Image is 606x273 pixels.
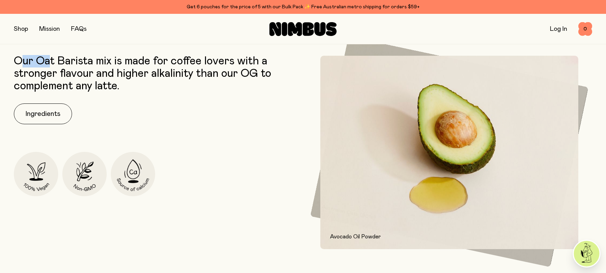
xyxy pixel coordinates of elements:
a: Mission [39,26,60,32]
div: Get 6 pouches for the price of 5 with our Bulk Pack ✨ Free Australian metro shipping for orders $59+ [14,3,592,11]
button: Ingredients [14,103,72,124]
img: agent [574,241,599,266]
button: 0 [578,22,592,36]
img: Avocado and avocado oil [320,56,578,249]
p: Our Oat Barista mix is made for coffee lovers with a stronger flavour and higher alkalinity than ... [14,55,300,92]
a: FAQs [71,26,87,32]
p: Avocado Oil Powder [330,233,569,241]
a: Log In [550,26,567,32]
